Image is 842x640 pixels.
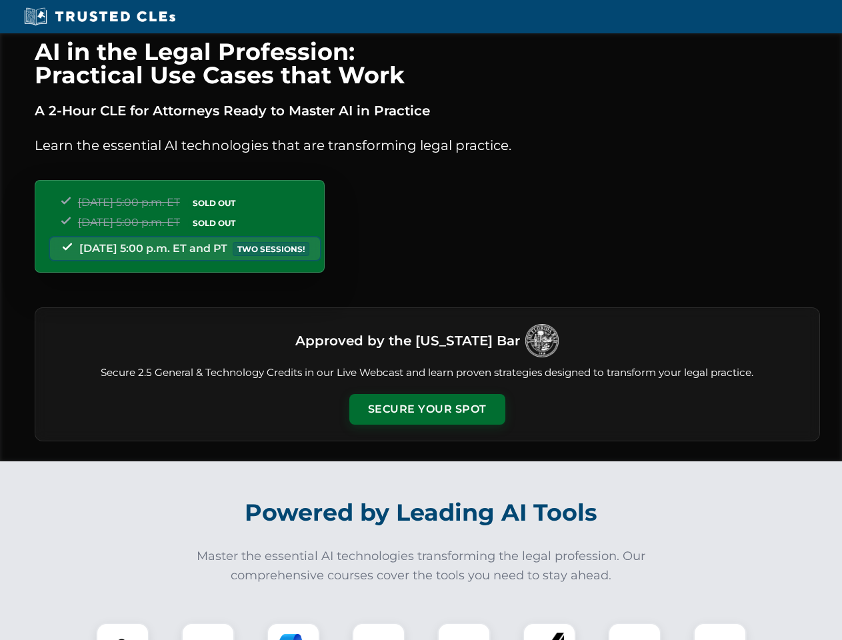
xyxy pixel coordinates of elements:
p: Master the essential AI technologies transforming the legal profession. Our comprehensive courses... [188,547,655,585]
span: [DATE] 5:00 p.m. ET [78,216,180,229]
h3: Approved by the [US_STATE] Bar [295,329,520,353]
p: Learn the essential AI technologies that are transforming legal practice. [35,135,820,156]
img: Trusted CLEs [20,7,179,27]
span: [DATE] 5:00 p.m. ET [78,196,180,209]
h1: AI in the Legal Profession: Practical Use Cases that Work [35,40,820,87]
span: SOLD OUT [188,216,240,230]
img: Logo [525,324,559,357]
span: SOLD OUT [188,196,240,210]
h2: Powered by Leading AI Tools [52,489,791,536]
p: A 2-Hour CLE for Attorneys Ready to Master AI in Practice [35,100,820,121]
p: Secure 2.5 General & Technology Credits in our Live Webcast and learn proven strategies designed ... [51,365,803,381]
button: Secure Your Spot [349,394,505,425]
